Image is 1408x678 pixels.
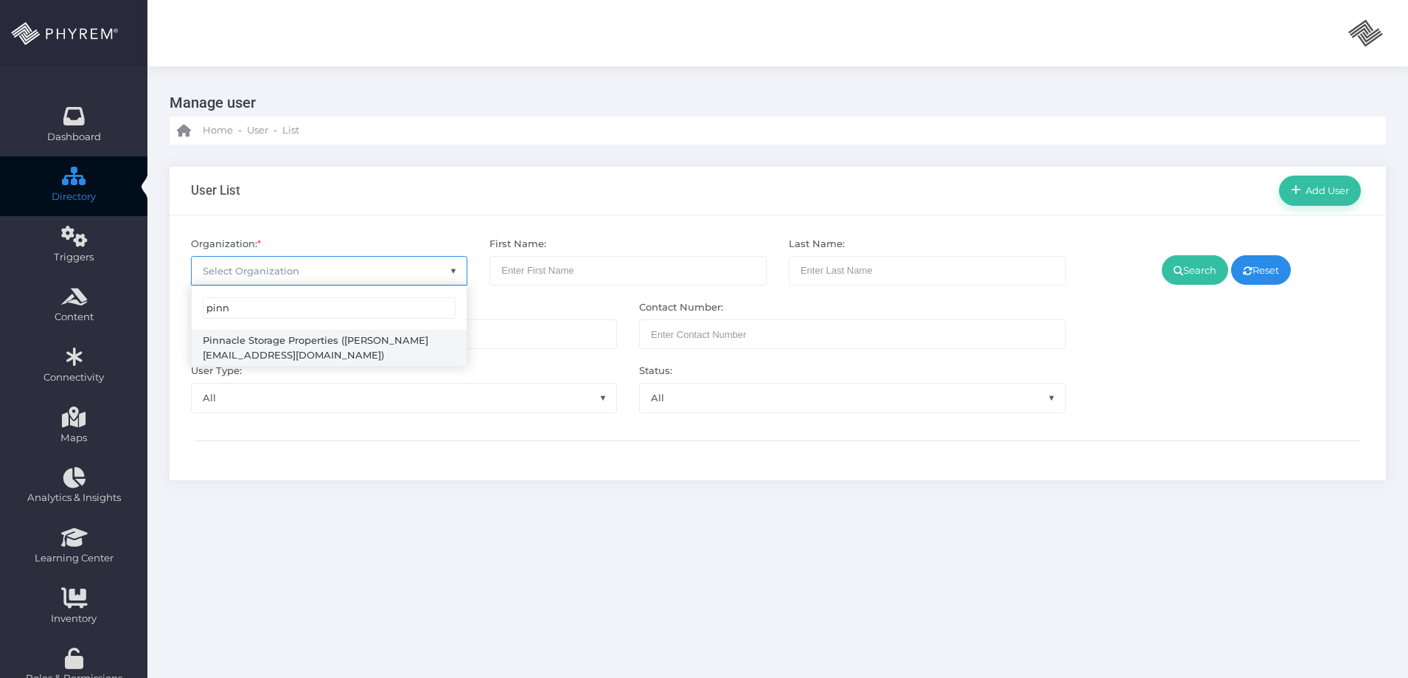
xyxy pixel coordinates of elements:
[192,330,467,366] li: Pinnacle Storage Properties ([PERSON_NAME][EMAIL_ADDRESS][DOMAIN_NAME])
[489,237,546,252] label: First Name:
[489,256,767,286] input: Enter First Name
[639,383,1066,412] span: All
[192,384,617,412] span: All
[191,364,242,378] label: User Type:
[1301,184,1350,196] span: Add User
[10,250,138,265] span: Triggers
[177,117,233,145] a: Home
[203,265,299,277] span: Select Organization
[282,117,299,145] a: List
[639,319,1066,349] input: Maximum of 10 digits required
[639,364,672,378] label: Status:
[789,256,1066,286] input: Enter Last Name
[10,612,138,626] span: Inventory
[282,123,299,138] span: List
[203,123,233,138] span: Home
[247,123,268,138] span: User
[10,491,138,505] span: Analytics & Insights
[191,183,240,198] h3: User List
[1231,255,1291,285] a: Reset
[1279,176,1361,205] a: Add User
[10,310,138,325] span: Content
[271,123,279,138] li: -
[789,237,845,252] label: Last Name:
[10,370,138,385] span: Connectivity
[247,117,268,145] a: User
[191,383,618,412] span: All
[236,123,244,138] li: -
[1162,255,1228,285] a: Search
[640,384,1065,412] span: All
[639,300,723,315] label: Contact Number:
[170,89,1375,117] h3: Manage user
[60,431,87,446] span: Maps
[10,551,138,566] span: Learning Center
[10,190,138,204] span: Directory
[191,237,261,252] label: Organization:
[47,130,101,145] span: Dashboard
